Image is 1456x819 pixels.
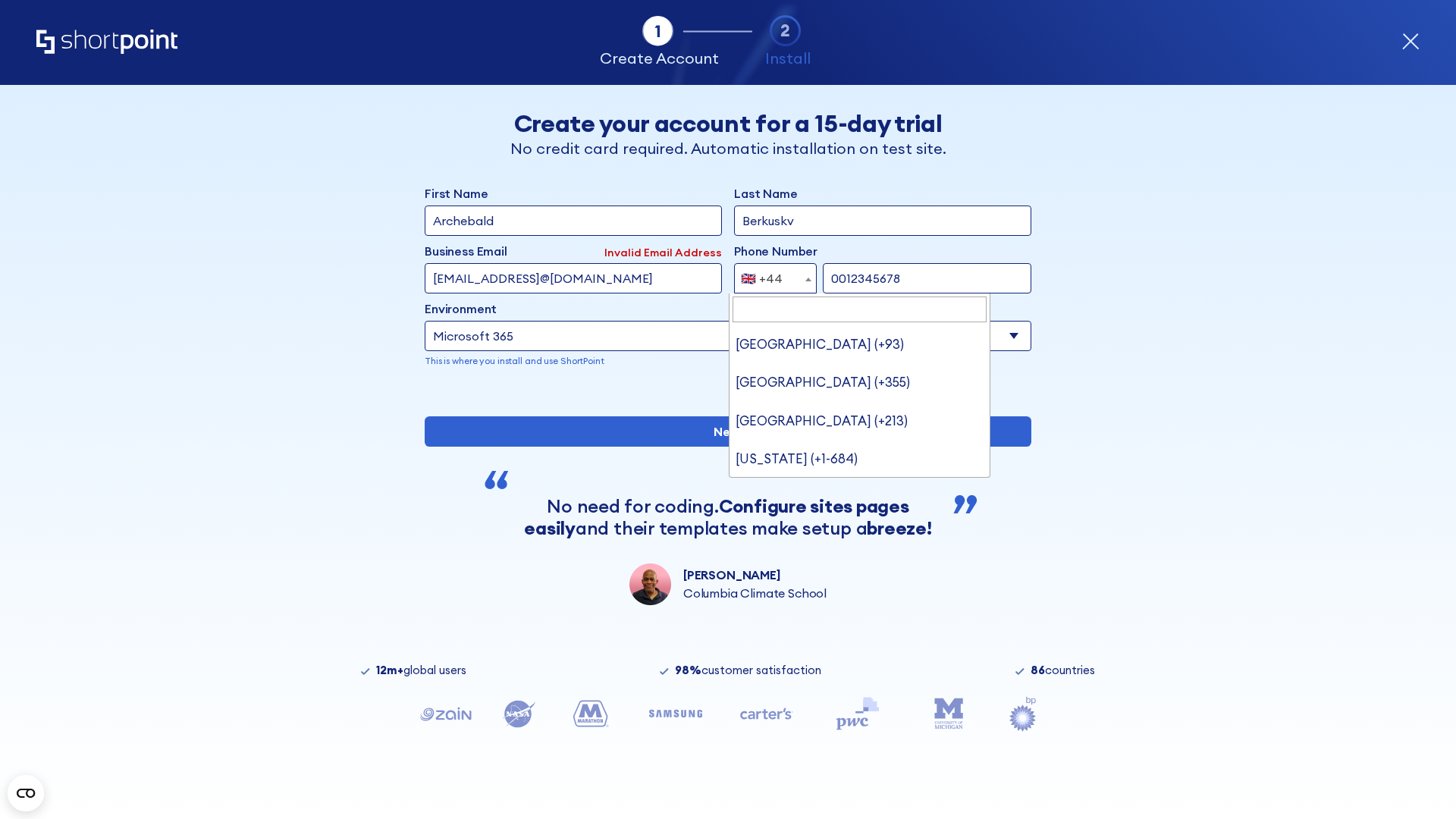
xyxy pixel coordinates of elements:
li: [GEOGRAPHIC_DATA] (+355) [730,363,990,401]
li: [US_STATE] (+1-684) [730,440,990,478]
li: [GEOGRAPHIC_DATA] (+213) [730,402,990,440]
input: Search [733,297,987,322]
button: Open CMP widget [8,775,44,811]
li: [GEOGRAPHIC_DATA] (+93) [730,325,990,363]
